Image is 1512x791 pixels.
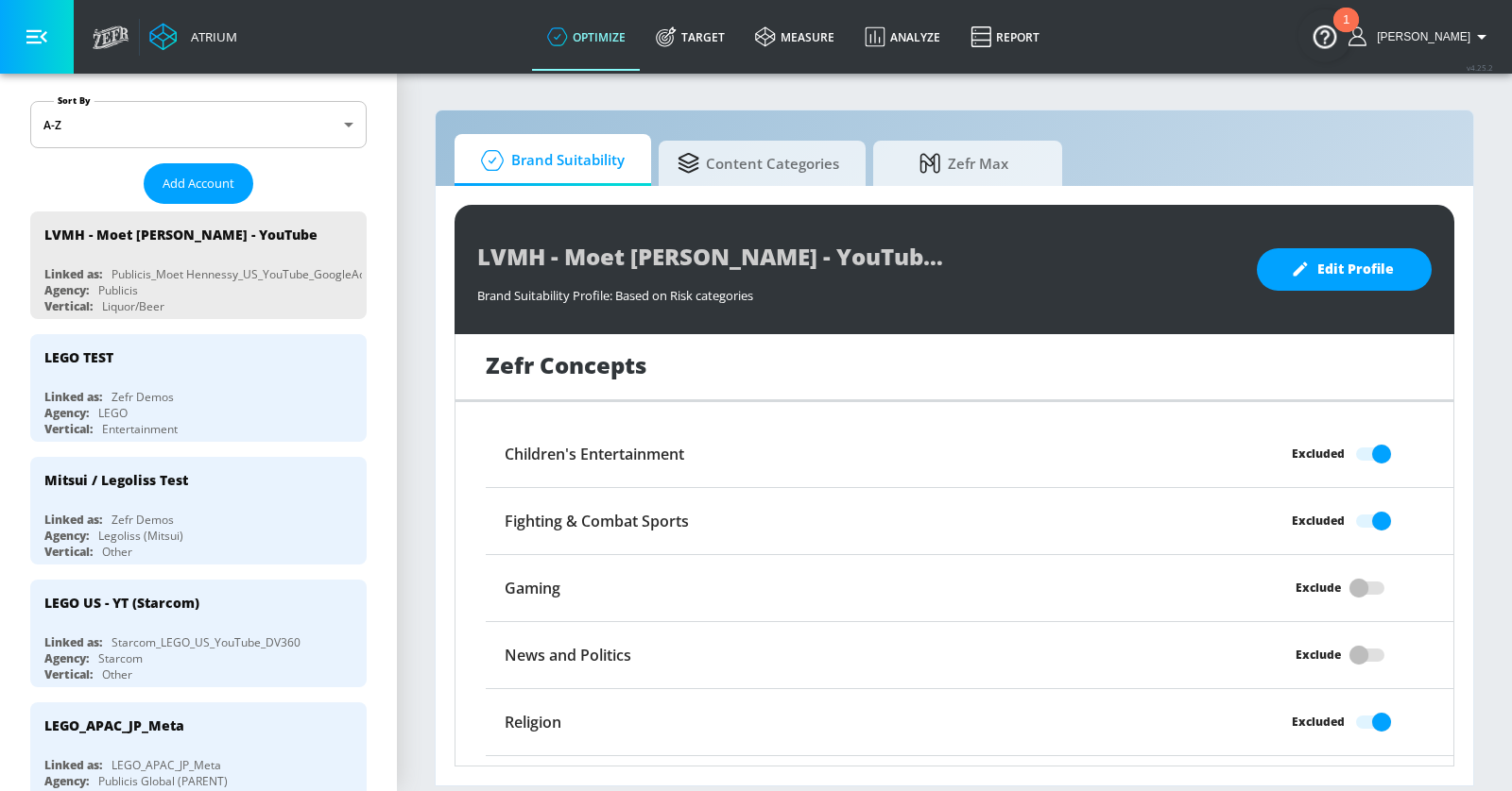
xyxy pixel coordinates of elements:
div: Agency: [44,650,89,666]
div: Zefr Demos [112,389,174,405]
div: Vertical: [44,666,93,682]
div: Linked as: [44,266,102,282]
div: Zefr Demos [112,512,174,528]
div: Liquor/Beer [102,298,164,314]
div: Atrium [183,28,237,45]
div: LVMH - Moet [PERSON_NAME] - YouTubeLinked as:Publicis_Moet Hennessy_US_YouTube_GoogleAdsAgency:Pu... [30,211,367,319]
h6: Children's Entertainment [505,444,684,464]
a: optimize [532,3,641,71]
h6: News and Politics [505,645,631,665]
label: Sort By [54,94,94,107]
h1: Zefr Concepts [486,349,646,380]
div: Starcom_LEGO_US_YouTube_DV360 [112,634,301,650]
button: Edit Profile [1257,248,1432,291]
a: Report [955,3,1055,71]
h6: Gaming [505,578,560,598]
div: Publicis [98,282,138,298]
div: LEGO TESTLinked as:Zefr DemosAgency:LEGOVertical:Entertainment [30,334,367,442]
button: Add Account [144,163,253,204]
div: Mitsui / Legoliss Test [44,471,188,489]
div: Linked as: [44,757,102,773]
div: 1 [1343,20,1349,44]
span: Edit Profile [1295,258,1394,281]
div: Agency: [44,282,89,298]
div: Other [102,666,132,682]
div: LEGO US - YT (Starcom)Linked as:Starcom_LEGO_US_YouTube_DV360Agency:StarcomVertical:Other [30,580,367,687]
div: Vertical: [44,544,93,560]
span: Content Categories [678,141,839,186]
h6: Fighting & Combat Sports [505,511,689,531]
a: Target [641,3,740,71]
div: Agency: [44,528,89,544]
div: Brand Suitability Profile: Based on Risk categories [477,278,1238,304]
span: v 4.25.2 [1467,62,1493,73]
div: Linked as: [44,389,102,405]
div: LVMH - Moet [PERSON_NAME] - YouTube [44,226,318,244]
div: Legoliss (Mitsui) [98,528,183,544]
a: Analyze [850,3,955,71]
div: LEGO_APAC_JP_Meta [44,716,184,734]
div: Linked as: [44,634,102,650]
div: Entertainment [102,421,178,437]
div: LEGO US - YT (Starcom) [44,594,199,612]
span: Add Account [163,173,234,194]
a: Atrium [149,23,237,51]
div: Other [102,544,132,560]
span: Zefr Max [892,141,1036,186]
div: Mitsui / Legoliss TestLinked as:Zefr DemosAgency:Legoliss (Mitsui)Vertical:Other [30,457,367,564]
button: Open Resource Center, 1 new notification [1298,9,1351,62]
div: A-Z [30,101,367,148]
span: login as: casey.cohen@zefr.com [1369,30,1470,43]
div: Starcom [98,650,143,666]
div: Publicis Global (PARENT) [98,773,228,789]
div: LEGO TEST [44,348,113,366]
div: LEGO [98,405,128,421]
button: [PERSON_NAME] [1349,25,1493,48]
div: LEGO_APAC_JP_Meta [112,757,221,773]
div: Linked as: [44,512,102,528]
div: Vertical: [44,298,93,314]
div: Agency: [44,773,89,789]
div: Vertical: [44,421,93,437]
span: Brand Suitability [473,138,625,183]
div: Publicis_Moet Hennessy_US_YouTube_GoogleAds [112,266,371,282]
a: measure [740,3,850,71]
div: Agency: [44,405,89,421]
h6: Religion [505,712,561,732]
